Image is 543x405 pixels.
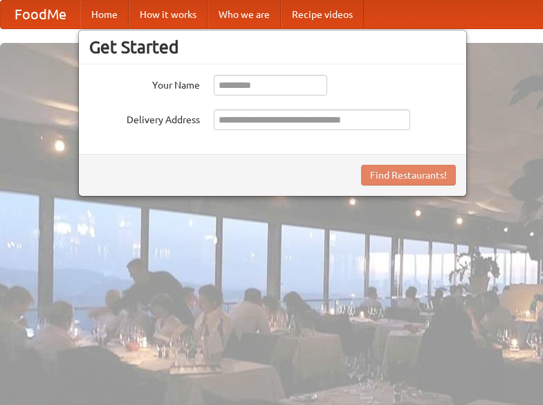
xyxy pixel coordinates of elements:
[361,165,456,186] button: Find Restaurants!
[129,1,208,28] a: How it works
[89,109,200,127] label: Delivery Address
[89,37,456,57] h3: Get Started
[80,1,129,28] a: Home
[281,1,364,28] a: Recipe videos
[208,1,281,28] a: Who we are
[89,75,200,92] label: Your Name
[1,1,80,28] a: FoodMe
